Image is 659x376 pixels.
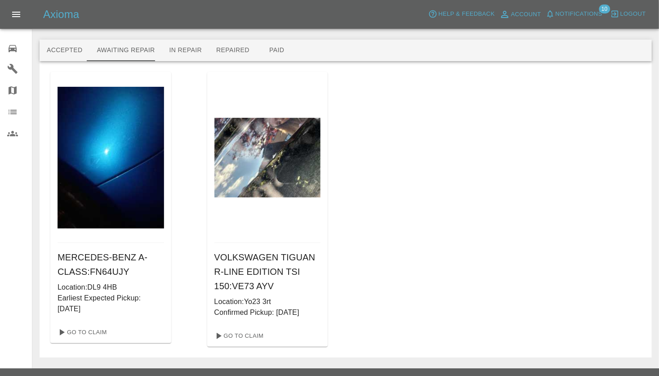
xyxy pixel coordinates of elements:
button: In Repair [162,40,209,61]
button: Awaiting Repair [89,40,162,61]
button: Notifications [543,7,605,21]
button: Accepted [40,40,89,61]
span: 10 [599,4,610,13]
button: Repaired [209,40,257,61]
button: Paid [257,40,297,61]
p: Location: Yo23 3rt [214,296,321,307]
a: Go To Claim [54,325,109,340]
span: Help & Feedback [438,9,494,19]
h5: Axioma [43,7,79,22]
a: Go To Claim [211,329,266,343]
span: Notifications [556,9,602,19]
button: Help & Feedback [426,7,497,21]
button: Logout [608,7,648,21]
p: Confirmed Pickup: [DATE] [214,307,321,318]
h6: VOLKSWAGEN TIGUAN R-LINE EDITION TSI 150 : VE73 AYV [214,250,321,293]
a: Account [497,7,543,22]
p: Earliest Expected Pickup: [DATE] [58,293,164,314]
span: Account [511,9,541,20]
p: Location: DL9 4HB [58,282,164,293]
span: Logout [620,9,646,19]
h6: MERCEDES-BENZ A-CLASS : FN64UJY [58,250,164,279]
button: Open drawer [5,4,27,25]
